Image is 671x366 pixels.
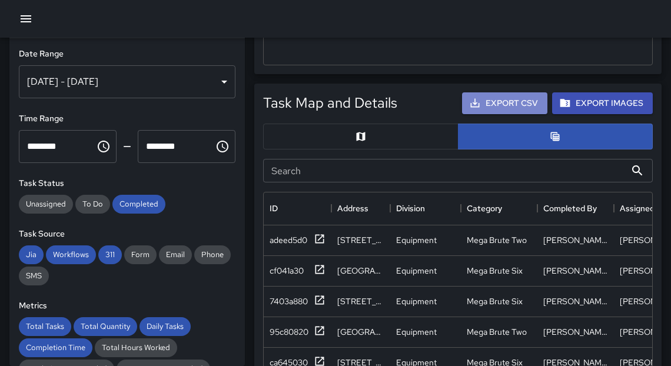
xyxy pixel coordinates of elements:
div: Mike 2 [543,295,608,307]
span: Workflows [46,249,96,259]
div: cf041a30 [270,265,304,277]
div: Mega Brute Two [467,234,527,246]
svg: Map [355,131,367,142]
span: SMS [19,271,49,281]
span: Email [159,249,192,259]
span: Jia [19,249,44,259]
div: Division [396,192,425,225]
div: Form [124,245,157,264]
div: ID [270,192,278,225]
div: ID [264,192,331,225]
div: [DATE] - [DATE] [19,65,235,98]
div: adeed5d0 [270,234,307,246]
div: To Do [75,195,110,214]
div: Mike 11 [543,265,608,277]
div: 357 19th Street [337,265,384,277]
div: Equipment [396,265,437,277]
div: Equipment [396,234,437,246]
span: To Do [75,199,110,209]
button: adeed5d0 [270,233,325,248]
h6: Task Source [19,228,235,241]
button: 7403a880 [270,294,325,309]
span: Completed [112,199,165,209]
div: 95c80820 [270,326,308,338]
span: Unassigned [19,199,73,209]
div: 376 19th Street [337,234,384,246]
div: Mega Brute Two [467,326,527,338]
div: Unassigned [19,195,73,214]
div: Address [331,192,390,225]
div: Equipment [396,326,437,338]
div: Email [159,245,192,264]
div: Division [390,192,461,225]
div: Phone [194,245,231,264]
div: Workflows [46,245,96,264]
div: Category [461,192,537,225]
div: Total Hours Worked [95,338,177,357]
button: Map [263,124,459,149]
span: Total Quantity [74,321,137,331]
h5: Task Map and Details [263,94,397,112]
div: 7403a880 [270,295,308,307]
button: Table [458,124,653,149]
div: Completed [112,195,165,214]
div: 311 [98,245,122,264]
div: Mike 16 [543,326,608,338]
h6: Metrics [19,300,235,312]
div: Total Tasks [19,317,71,336]
div: Mega Brute Six [467,265,523,277]
div: SMS [19,267,49,285]
button: 95c80820 [270,325,325,340]
div: Completed By [543,192,597,225]
div: Daily Tasks [139,317,191,336]
div: Assigned By [620,192,666,225]
span: Completion Time [19,342,92,352]
svg: Table [549,131,561,142]
button: cf041a30 [270,264,325,278]
span: 311 [98,249,122,259]
button: Choose time, selected time is 11:59 PM [211,135,234,158]
div: Completed By [537,192,614,225]
button: Export Images [552,92,653,114]
span: Phone [194,249,231,259]
h6: Date Range [19,48,235,61]
div: 357 19th Street [337,326,384,338]
div: Mike 16 [543,234,608,246]
button: Export CSV [462,92,547,114]
div: Address [337,192,368,225]
div: 376 19th Street [337,295,384,307]
span: Daily Tasks [139,321,191,331]
div: Equipment [396,295,437,307]
div: Mega Brute Six [467,295,523,307]
span: Total Hours Worked [95,342,177,352]
h6: Time Range [19,112,235,125]
div: Completion Time [19,338,92,357]
button: Choose time, selected time is 12:00 AM [92,135,115,158]
div: Jia [19,245,44,264]
h6: Task Status [19,177,235,190]
div: Total Quantity [74,317,137,336]
span: Form [124,249,157,259]
span: Total Tasks [19,321,71,331]
div: Category [467,192,502,225]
